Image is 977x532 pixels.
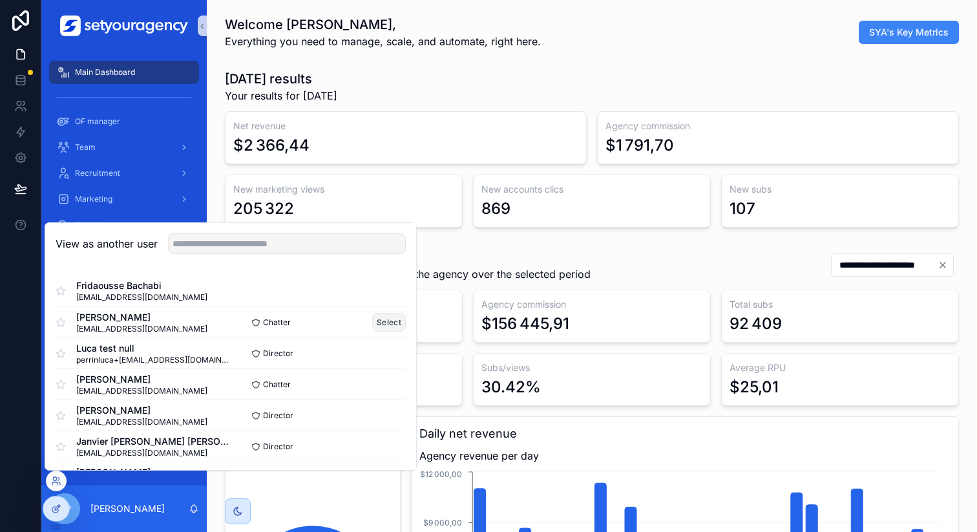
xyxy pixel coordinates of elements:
[76,466,207,479] span: [PERSON_NAME]
[76,435,231,448] span: Janvier [PERSON_NAME] [PERSON_NAME]
[75,194,112,204] span: Marketing
[233,135,310,156] div: $2 366,44
[75,220,106,230] span: Chatting
[49,162,199,185] a: Recruitment
[75,67,135,78] span: Main Dashboard
[76,386,207,396] span: [EMAIL_ADDRESS][DOMAIN_NAME]
[730,183,951,196] h3: New subs
[233,198,294,219] div: 205 322
[76,311,207,324] span: [PERSON_NAME]
[60,16,188,36] img: App logo
[225,34,541,49] span: Everything you need to manage, scale, and automate, right here.
[49,136,199,159] a: Team
[233,120,578,133] h3: Net revenue
[420,469,462,479] tspan: $12 000,00
[90,502,165,515] p: [PERSON_NAME]
[225,88,337,103] span: Your results for [DATE]
[75,168,120,178] span: Recruitment
[419,448,951,463] span: Agency revenue per day
[76,448,231,458] span: [EMAIL_ADDRESS][DOMAIN_NAME]
[481,314,569,334] div: $156 445,91
[730,314,782,334] div: 92 409
[49,61,199,84] a: Main Dashboard
[76,324,207,334] span: [EMAIL_ADDRESS][DOMAIN_NAME]
[938,260,953,270] button: Clear
[76,355,231,365] span: perrinluca+[EMAIL_ADDRESS][DOMAIN_NAME]
[76,342,231,355] span: Luca test null
[233,183,454,196] h3: New marketing views
[869,26,949,39] span: SYA's Key Metrics
[56,236,158,251] h2: View as another user
[481,361,702,374] h3: Subs/views
[263,379,291,390] span: Chatter
[263,348,293,359] span: Director
[605,135,674,156] div: $1 791,70
[730,377,779,398] div: $25,01
[605,120,951,133] h3: Agency commission
[49,187,199,211] a: Marketing
[263,317,291,328] span: Chatter
[481,183,702,196] h3: New accounts clics
[76,279,207,292] span: Fridaousse Bachabi
[225,70,337,88] h1: [DATE] results
[730,361,951,374] h3: Average RPU
[49,213,199,237] a: Chatting
[49,110,199,133] a: OF manager
[76,404,207,417] span: [PERSON_NAME]
[263,410,293,421] span: Director
[481,198,510,219] div: 869
[423,518,462,527] tspan: $9 000,00
[419,425,951,443] h3: Daily net revenue
[41,52,207,432] div: scrollable content
[75,116,120,127] span: OF manager
[76,417,207,427] span: [EMAIL_ADDRESS][DOMAIN_NAME]
[481,377,541,398] div: 30.42%
[372,313,406,332] button: Select
[225,16,541,34] h1: Welcome [PERSON_NAME],
[75,142,96,153] span: Team
[481,298,702,311] h3: Agency commission
[263,442,293,452] span: Director
[730,298,951,311] h3: Total subs
[76,292,207,303] span: [EMAIL_ADDRESS][DOMAIN_NAME]
[730,198,755,219] div: 107
[859,21,959,44] button: SYA's Key Metrics
[76,373,207,386] span: [PERSON_NAME]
